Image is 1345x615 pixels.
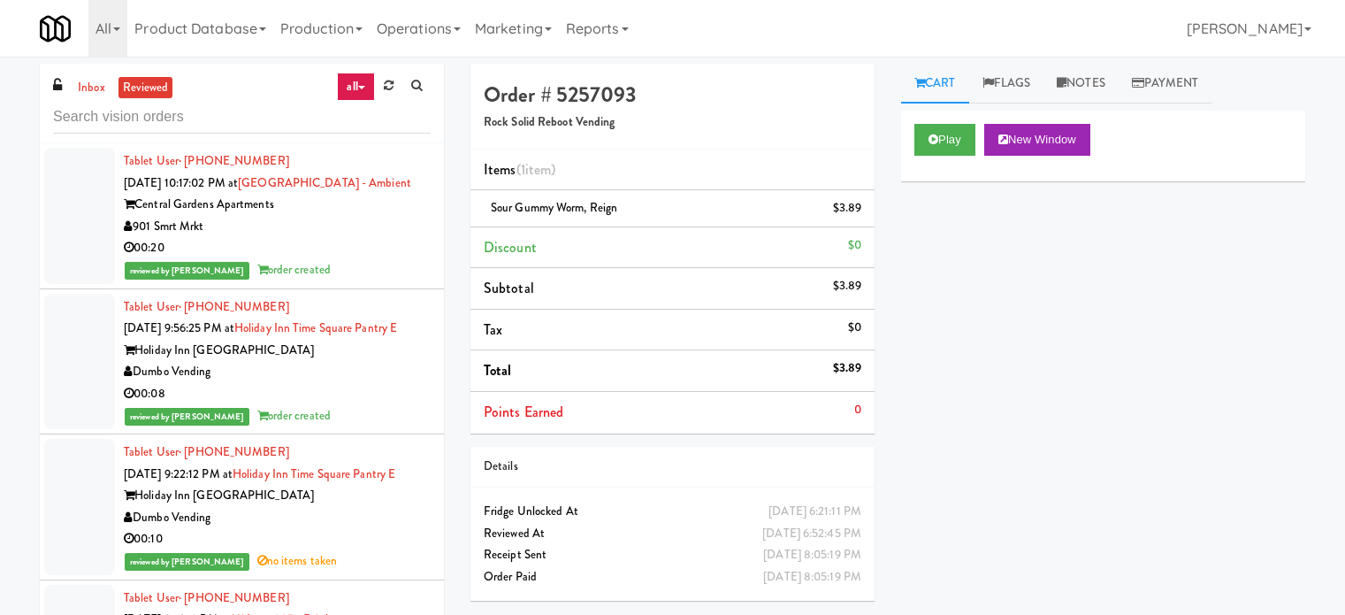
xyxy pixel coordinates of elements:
[914,124,975,156] button: Play
[124,361,431,383] div: Dumbo Vending
[124,383,431,405] div: 00:08
[484,566,861,588] div: Order Paid
[124,528,431,550] div: 00:10
[833,197,862,219] div: $3.89
[484,544,861,566] div: Receipt Sent
[525,159,551,180] ng-pluralize: item
[124,194,431,216] div: Central Gardens Apartments
[125,553,249,571] span: reviewed by [PERSON_NAME]
[763,566,861,588] div: [DATE] 8:05:19 PM
[124,443,289,460] a: Tablet User· [PHONE_NUMBER]
[124,340,431,362] div: Holiday Inn [GEOGRAPHIC_DATA]
[337,73,374,101] a: all
[124,507,431,529] div: Dumbo Vending
[969,64,1044,104] a: Flags
[118,77,173,99] a: reviewed
[238,174,411,191] a: [GEOGRAPHIC_DATA] - Ambient
[40,143,444,289] li: Tablet User· [PHONE_NUMBER][DATE] 10:17:02 PM at[GEOGRAPHIC_DATA] - AmbientCentral Gardens Apartm...
[179,298,289,315] span: · [PHONE_NUMBER]
[124,485,431,507] div: Holiday Inn [GEOGRAPHIC_DATA]
[124,237,431,259] div: 00:20
[484,278,534,298] span: Subtotal
[179,152,289,169] span: · [PHONE_NUMBER]
[257,407,331,424] span: order created
[233,465,395,482] a: Holiday Inn Time Square Pantry E
[484,159,555,180] span: Items
[179,589,289,606] span: · [PHONE_NUMBER]
[484,402,563,422] span: Points Earned
[124,589,289,606] a: Tablet User· [PHONE_NUMBER]
[484,237,537,258] span: Discount
[762,523,861,545] div: [DATE] 6:52:45 PM
[124,298,289,315] a: Tablet User· [PHONE_NUMBER]
[484,523,861,545] div: Reviewed At
[833,357,862,380] div: $3.89
[854,399,861,421] div: 0
[768,501,861,523] div: [DATE] 6:21:11 PM
[73,77,110,99] a: inbox
[516,159,556,180] span: (1 )
[484,116,861,129] h5: Rock Solid Reboot Vending
[179,443,289,460] span: · [PHONE_NUMBER]
[124,319,234,336] span: [DATE] 9:56:25 PM at
[1043,64,1119,104] a: Notes
[257,261,331,278] span: order created
[491,199,617,216] span: Sour Gummy Worm, Reign
[53,101,431,134] input: Search vision orders
[40,289,444,435] li: Tablet User· [PHONE_NUMBER][DATE] 9:56:25 PM atHoliday Inn Time Square Pantry EHoliday Inn [GEOGR...
[848,317,861,339] div: $0
[40,13,71,44] img: Micromart
[1119,64,1212,104] a: Payment
[833,275,862,297] div: $3.89
[484,501,861,523] div: Fridge Unlocked At
[484,319,502,340] span: Tax
[484,360,512,381] span: Total
[984,124,1090,156] button: New Window
[763,544,861,566] div: [DATE] 8:05:19 PM
[901,64,969,104] a: Cart
[484,83,861,106] h4: Order # 5257093
[124,174,238,191] span: [DATE] 10:17:02 PM at
[124,216,431,238] div: 901 Smrt Mrkt
[257,552,338,569] span: no items taken
[125,262,249,280] span: reviewed by [PERSON_NAME]
[848,234,861,257] div: $0
[234,319,397,336] a: Holiday Inn Time Square Pantry E
[484,456,861,478] div: Details
[124,465,233,482] span: [DATE] 9:22:12 PM at
[125,408,249,426] span: reviewed by [PERSON_NAME]
[124,152,289,169] a: Tablet User· [PHONE_NUMBER]
[40,434,444,580] li: Tablet User· [PHONE_NUMBER][DATE] 9:22:12 PM atHoliday Inn Time Square Pantry EHoliday Inn [GEOGR...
